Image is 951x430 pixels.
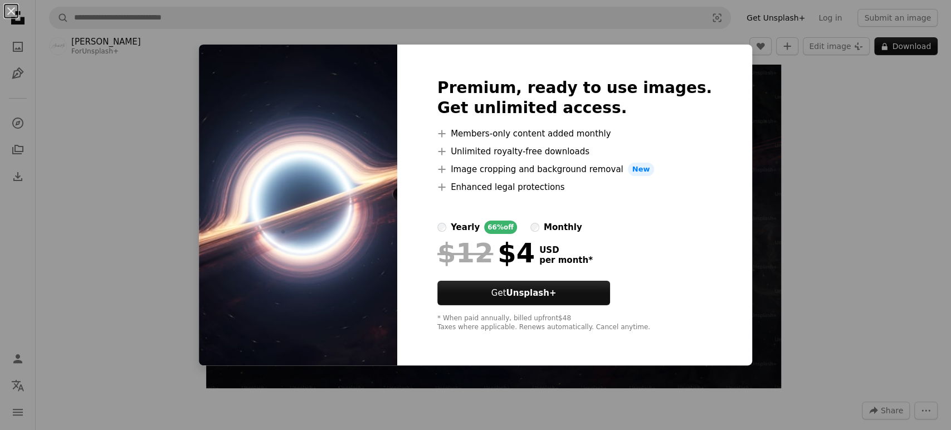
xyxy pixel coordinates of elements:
li: Enhanced legal protections [437,180,712,194]
div: * When paid annually, billed upfront $48 Taxes where applicable. Renews automatically. Cancel any... [437,314,712,332]
span: per month * [539,255,593,265]
span: USD [539,245,593,255]
img: premium_photo-1690571200236-0f9098fc6ca9 [199,45,397,365]
li: Image cropping and background removal [437,163,712,176]
span: New [628,163,655,176]
input: yearly66%off [437,223,446,232]
li: Unlimited royalty-free downloads [437,145,712,158]
input: monthly [530,223,539,232]
div: $4 [437,238,535,267]
div: 66% off [484,221,517,234]
h2: Premium, ready to use images. Get unlimited access. [437,78,712,118]
button: GetUnsplash+ [437,281,610,305]
div: monthly [544,221,582,234]
span: $12 [437,238,493,267]
strong: Unsplash+ [506,288,556,298]
li: Members-only content added monthly [437,127,712,140]
div: yearly [451,221,480,234]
